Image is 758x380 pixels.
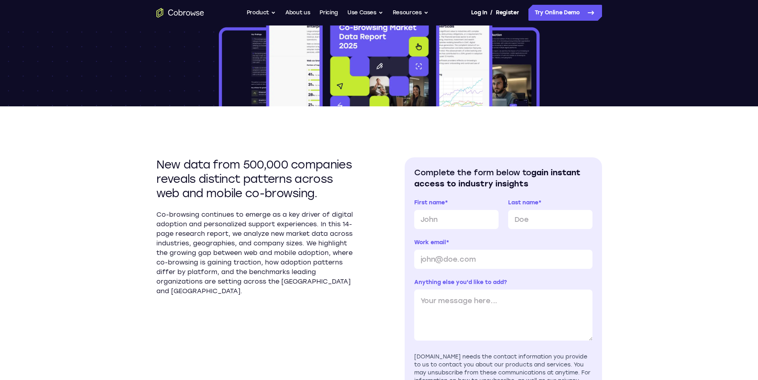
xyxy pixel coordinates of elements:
a: Register [496,5,519,21]
a: Pricing [320,5,338,21]
h2: New data from 500,000 companies reveals distinct patterns across web and mobile co-browsing. [156,157,354,200]
a: Try Online Demo [528,5,602,21]
span: gain instant access to industry insights [414,168,581,188]
input: Doe [508,210,592,229]
a: About us [285,5,310,21]
button: Product [247,5,276,21]
span: / [490,8,493,18]
a: Log In [471,5,487,21]
span: Anything else you'd like to add? [414,279,507,286]
input: John [414,210,499,229]
span: Work email [414,239,446,246]
span: Last name [508,199,538,206]
button: Resources [393,5,429,21]
h2: Complete the form below to [414,167,592,189]
span: First name [414,199,445,206]
img: 2025 Co-browsing Market Data Report [217,5,541,106]
button: Use Cases [347,5,383,21]
input: john@doe.com [414,250,592,269]
p: Co-browsing continues to emerge as a key driver of digital adoption and personalized support expe... [156,210,354,296]
a: Go to the home page [156,8,204,18]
